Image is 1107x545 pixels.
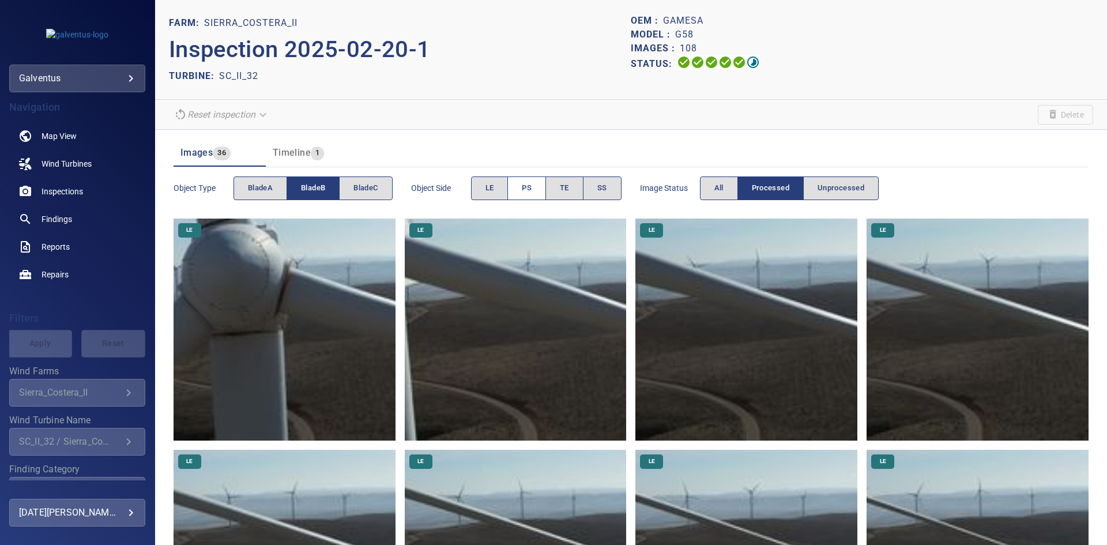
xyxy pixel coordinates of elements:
[680,42,697,55] p: 108
[42,269,69,280] span: Repairs
[737,176,804,200] button: Processed
[560,182,569,195] span: TE
[700,176,879,200] div: imageStatus
[42,186,83,197] span: Inspections
[471,176,509,200] button: LE
[169,32,631,67] p: Inspection 2025-02-20-1
[311,146,324,160] span: 1
[631,55,677,72] p: Status:
[174,182,234,194] span: Object type
[640,182,700,194] span: Image Status
[732,55,746,69] svg: Matching 100%
[9,379,145,407] div: Wind Farms
[9,178,145,205] a: inspections noActive
[9,205,145,233] a: findings noActive
[507,176,546,200] button: PS
[9,261,145,288] a: repairs noActive
[631,14,663,28] p: OEM :
[700,176,738,200] button: All
[301,182,325,195] span: bladeB
[19,436,122,447] div: SC_II_32 / Sierra_Costera_II
[9,233,145,261] a: reports noActive
[631,28,675,42] p: Model :
[873,457,893,465] span: LE
[42,241,70,253] span: Reports
[169,104,274,125] div: Reset inspection
[19,69,135,88] div: galventus
[9,465,145,474] label: Finding Category
[746,55,760,69] svg: Classification 92%
[718,55,732,69] svg: ML Processing 100%
[169,104,274,125] div: Unable to reset the inspection due to your user permissions
[42,213,72,225] span: Findings
[204,16,298,30] p: Sierra_Costera_II
[180,147,213,158] span: Images
[9,428,145,456] div: Wind Turbine Name
[1038,105,1093,125] span: Unable to delete the inspection due to your user permissions
[179,457,199,465] span: LE
[675,28,694,42] p: G58
[42,130,77,142] span: Map View
[353,182,378,195] span: bladeC
[631,42,680,55] p: Images :
[19,503,135,522] div: [DATE][PERSON_NAME]
[545,176,583,200] button: TE
[234,176,393,200] div: objectType
[752,182,789,195] span: Processed
[642,457,662,465] span: LE
[219,69,258,83] p: SC_II_32
[169,69,219,83] p: TURBINE:
[9,65,145,92] div: galventus
[287,176,340,200] button: bladeB
[19,387,122,398] div: Sierra_Costera_II
[9,477,145,505] div: Finding Category
[471,176,622,200] div: objectSide
[273,147,311,158] span: Timeline
[411,457,431,465] span: LE
[187,109,255,120] em: Reset inspection
[169,16,204,30] p: FARM:
[597,182,607,195] span: SS
[873,226,893,234] span: LE
[213,146,231,160] span: 36
[46,29,108,40] img: galventus-logo
[9,122,145,150] a: map noActive
[9,416,145,425] label: Wind Turbine Name
[485,182,494,195] span: LE
[705,55,718,69] svg: Selecting 100%
[522,182,532,195] span: PS
[411,182,471,194] span: Object Side
[691,55,705,69] svg: Data Formatted 100%
[677,55,691,69] svg: Uploading 100%
[583,176,622,200] button: SS
[714,182,724,195] span: All
[234,176,287,200] button: bladeA
[9,367,145,376] label: Wind Farms
[248,182,273,195] span: bladeA
[818,182,864,195] span: Unprocessed
[803,176,879,200] button: Unprocessed
[411,226,431,234] span: LE
[9,313,145,324] h4: Filters
[663,14,703,28] p: Gamesa
[9,150,145,178] a: windturbines noActive
[179,226,199,234] span: LE
[339,176,392,200] button: bladeC
[642,226,662,234] span: LE
[42,158,92,170] span: Wind Turbines
[9,102,145,113] h4: Navigation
